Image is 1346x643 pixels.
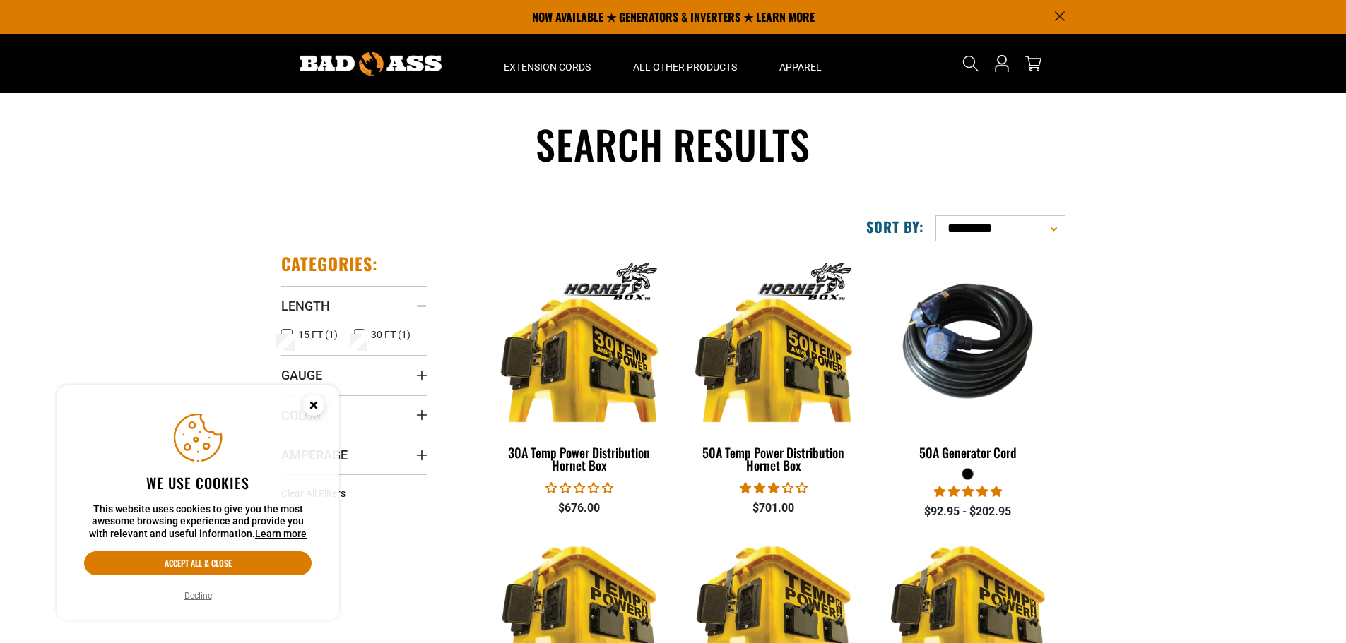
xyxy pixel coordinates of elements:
summary: Search [960,52,982,75]
a: 50A Temp Power Distribution Hornet Box 50A Temp Power Distribution Hornet Box [687,253,860,480]
div: $92.95 - $202.95 [881,503,1054,520]
img: 50A Generator Cord [879,260,1057,422]
summary: Extension Cords [483,34,612,93]
h2: Categories: [281,253,379,275]
h2: We use cookies [84,474,312,492]
div: 30A Temp Power Distribution Hornet Box [493,446,666,471]
summary: Color [281,395,427,435]
span: 15 FT (1) [298,330,338,339]
img: 50A Temp Power Distribution Hornet Box [685,260,863,422]
summary: All Other Products [612,34,758,93]
span: All Other Products [633,61,737,73]
summary: Gauge [281,355,427,395]
label: Sort by: [866,217,924,236]
summary: Length [281,286,427,325]
span: 0.00 stars [545,481,613,495]
div: $701.00 [687,500,860,517]
span: Apparel [779,61,822,73]
summary: Amperage [281,435,427,474]
aside: Cookie Consent [57,385,339,621]
span: 3.00 stars [740,481,808,495]
img: 30A Temp Power Distribution Hornet Box [490,260,668,422]
h1: Search results [281,119,1065,170]
div: 50A Generator Cord [881,446,1054,459]
span: 30 FT (1) [371,330,411,339]
div: 50A Temp Power Distribution Hornet Box [687,446,860,471]
button: Decline [180,589,216,603]
a: 30A Temp Power Distribution Hornet Box 30A Temp Power Distribution Hornet Box [493,253,666,480]
p: This website uses cookies to give you the most awesome browsing experience and provide you with r... [84,503,312,541]
span: 5.00 stars [934,485,1002,498]
span: Extension Cords [504,61,591,73]
a: Learn more [255,528,307,539]
span: Length [281,298,330,314]
a: 50A Generator Cord 50A Generator Cord [881,253,1054,467]
button: Accept all & close [84,551,312,575]
summary: Apparel [758,34,843,93]
span: Gauge [281,367,322,383]
img: Bad Ass Extension Cords [300,52,442,76]
div: $676.00 [493,500,666,517]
